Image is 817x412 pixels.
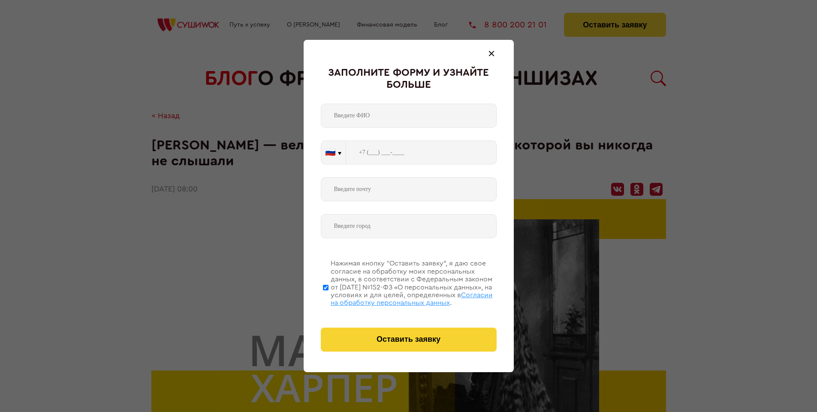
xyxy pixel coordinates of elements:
[331,260,497,307] div: Нажимая кнопку “Оставить заявку”, я даю свое согласие на обработку моих персональных данных, в со...
[346,140,497,164] input: +7 (___) ___-____
[321,67,497,91] div: Заполните форму и узнайте больше
[321,328,497,352] button: Оставить заявку
[321,177,497,201] input: Введите почту
[321,141,346,164] button: 🇷🇺
[321,104,497,128] input: Введите ФИО
[331,292,493,306] span: Согласии на обработку персональных данных
[321,214,497,238] input: Введите город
